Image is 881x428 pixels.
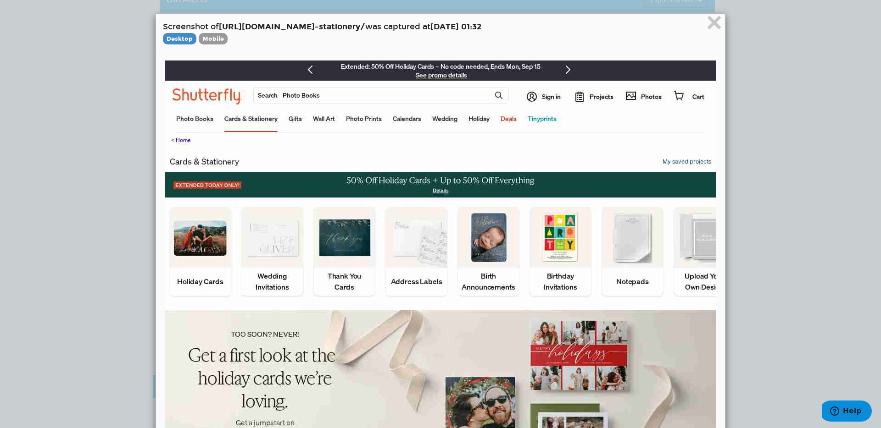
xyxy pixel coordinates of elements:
iframe: Opens a widget where you can find more information [822,401,872,423]
h4: Screenshot of was captured at [163,21,718,44]
span: View Mobile Screenshot [199,33,228,44]
span: View Desktop Screenshot [163,33,196,44]
span: [URL][DOMAIN_NAME] [219,22,315,32]
button: Close [706,15,722,33]
strong: [DATE] 01:32 [430,22,482,32]
span: × [706,7,722,38]
span: -stationery/ [315,22,365,32]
